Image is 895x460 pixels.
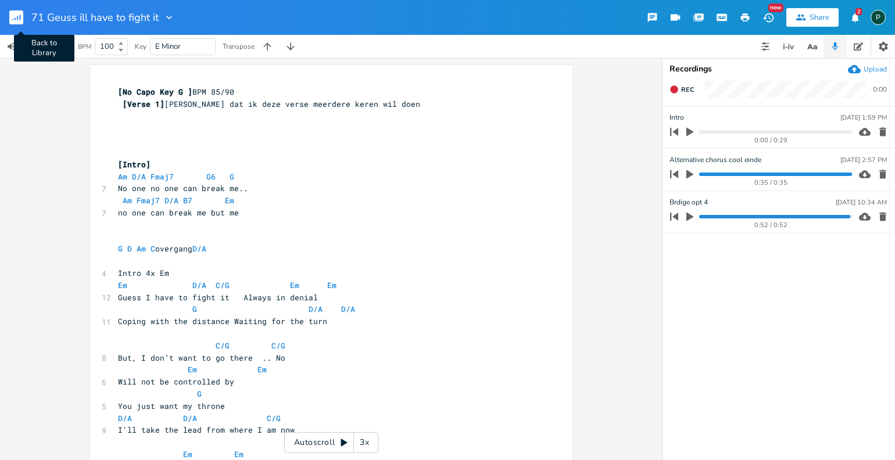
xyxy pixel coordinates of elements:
[341,304,355,314] span: D/A
[151,243,155,254] span: C
[855,8,862,15] div: 2
[192,243,206,254] span: D/A
[670,197,708,208] span: Brdige opt 4
[840,114,887,121] div: [DATE] 1:59 PM
[670,112,684,123] span: Intro
[873,86,887,93] div: 0:00
[118,413,132,423] span: D/A
[230,171,234,182] span: G
[197,389,202,399] span: G
[665,80,699,99] button: Rec
[690,137,853,143] div: 0:00 / 0:29
[871,4,886,31] button: P
[118,171,127,182] span: Am
[118,268,169,278] span: Intro 4x Em
[9,3,33,31] button: Back to Library
[118,87,192,97] span: [No Capo Key G ]
[118,292,318,303] span: Guess I have to fight it Always in denial
[810,12,829,23] div: Share
[768,3,783,12] div: New
[216,280,230,290] span: C/G
[118,243,206,254] span: overgang
[183,449,192,459] span: Em
[118,353,285,363] span: But, I don’t want to go there .. No
[225,195,234,206] span: Em
[118,401,225,411] span: You just want my throne
[864,64,887,74] div: Upload
[118,183,248,193] span: No one no one can break me..
[123,195,132,206] span: Am
[151,171,174,182] span: Fmaj7
[137,195,160,206] span: Fmaj7
[690,179,853,186] div: 0:35 / 0:35
[118,425,295,435] span: I'll take the lead from where I am now
[192,304,197,314] span: G
[309,304,323,314] span: D/A
[681,85,694,94] span: Rec
[234,449,244,459] span: Em
[183,413,197,423] span: D/A
[118,159,151,170] span: [Intro]
[271,340,285,351] span: C/G
[670,65,888,73] div: Recordings
[871,10,886,25] div: Piepo
[123,99,164,109] span: [Verse 1]
[118,316,327,326] span: Coping with the distance Waiting for the turn
[284,432,378,453] div: Autoscroll
[118,87,234,97] span: BPM 85/90
[290,280,299,290] span: Em
[118,376,234,387] span: Will not be controlled by
[118,207,239,218] span: no one can break me but me
[840,157,887,163] div: [DATE] 2:57 PM
[118,280,127,290] span: Em
[127,243,132,254] span: D
[118,243,123,254] span: G
[327,280,336,290] span: Em
[223,43,255,50] div: Transpose
[690,222,853,228] div: 0:52 / 0:52
[31,12,159,23] span: 71 Geuss ill have to fight it
[843,7,867,28] button: 2
[206,171,216,182] span: G6
[183,195,192,206] span: B7
[670,154,761,166] span: Alternative chorus cool einde
[135,43,146,50] div: Key
[257,364,267,375] span: Em
[188,364,197,375] span: Em
[836,199,887,206] div: [DATE] 10:34 AM
[757,7,780,28] button: New
[786,8,839,27] button: Share
[118,99,420,109] span: [PERSON_NAME] dat ik deze verse meerdere keren wil doen
[164,195,178,206] span: D/A
[78,44,91,50] div: BPM
[192,280,206,290] span: D/A
[354,432,375,453] div: 3x
[132,171,146,182] span: D/A
[155,41,181,52] span: E Minor
[216,340,230,351] span: C/G
[848,63,887,76] button: Upload
[137,243,146,254] span: Am
[267,413,281,423] span: C/G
